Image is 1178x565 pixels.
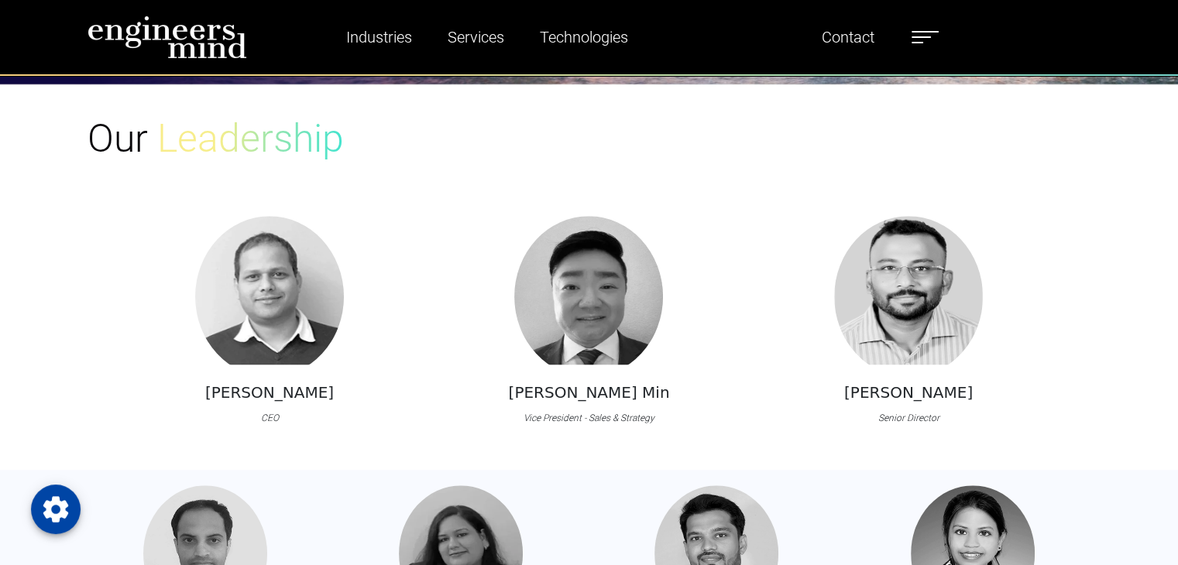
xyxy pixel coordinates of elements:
a: Services [441,19,510,55]
h5: [PERSON_NAME] [205,383,334,402]
a: Contact [816,19,881,55]
i: Vice President - Sales & Strategy [524,413,654,423]
img: tab_keywords_by_traffic_grey.svg [154,90,167,102]
h5: [PERSON_NAME] [844,383,973,402]
span: Leadership [157,116,344,161]
i: Senior Director [878,413,939,423]
div: v 4.0.25 [43,25,76,37]
a: Industries [340,19,418,55]
img: logo_orange.svg [25,25,37,37]
h1: Our [88,115,1091,162]
i: CEO [261,413,279,423]
div: Domain Overview [59,91,139,101]
a: Technologies [534,19,634,55]
img: website_grey.svg [25,40,37,53]
h5: [PERSON_NAME] Min [509,383,670,402]
img: logo [88,15,247,59]
div: Domain: [DOMAIN_NAME] [40,40,170,53]
img: tab_domain_overview_orange.svg [42,90,54,102]
div: Keywords by Traffic [171,91,261,101]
